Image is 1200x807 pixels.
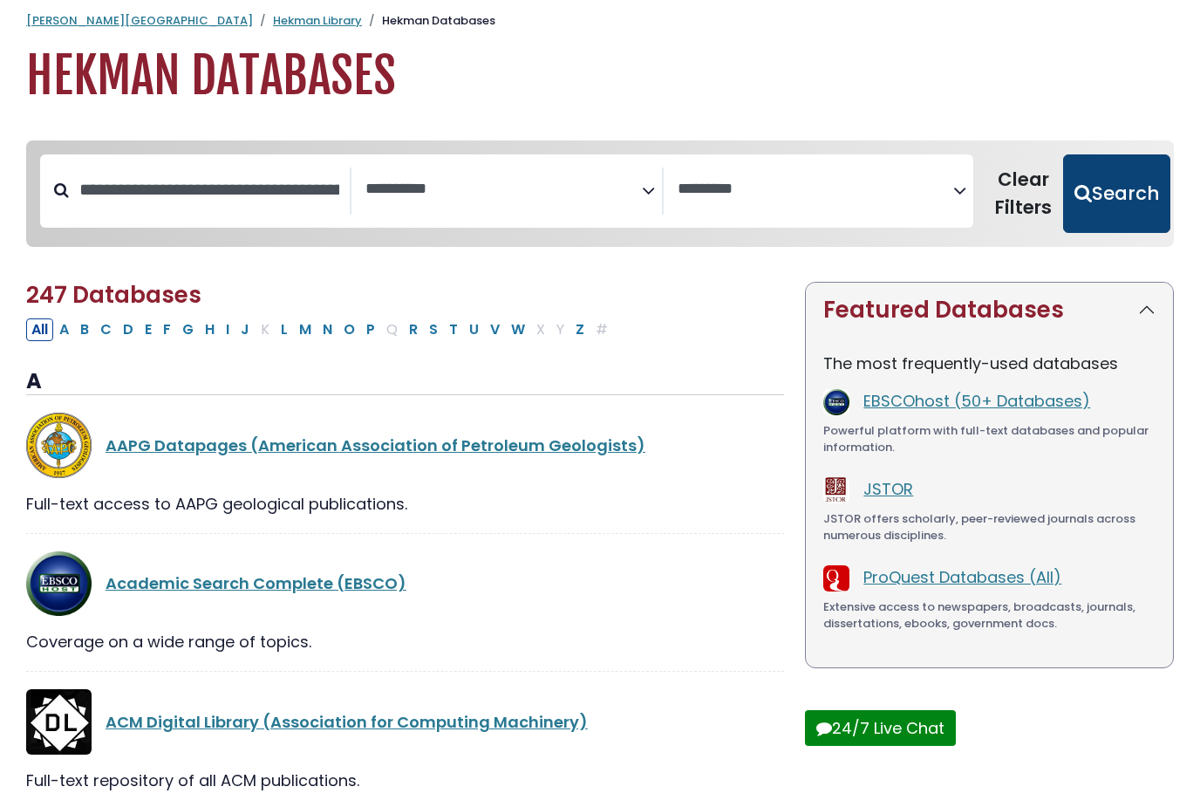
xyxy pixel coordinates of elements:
[444,318,463,341] button: Filter Results T
[678,181,953,199] textarea: Search
[805,710,956,746] button: 24/7 Live Chat
[361,318,380,341] button: Filter Results P
[26,47,1174,106] h1: Hekman Databases
[26,140,1174,247] nav: Search filters
[404,318,423,341] button: Filter Results R
[365,181,641,199] textarea: Search
[95,318,117,341] button: Filter Results C
[26,318,615,339] div: Alpha-list to filter by first letter of database name
[570,318,590,341] button: Filter Results Z
[106,434,645,456] a: AAPG Datapages (American Association of Petroleum Geologists)
[200,318,220,341] button: Filter Results H
[806,283,1173,338] button: Featured Databases
[26,12,1174,30] nav: breadcrumb
[75,318,94,341] button: Filter Results B
[26,769,784,792] div: Full-text repository of all ACM publications.
[984,154,1063,233] button: Clear Filters
[823,598,1156,633] div: Extensive access to newspapers, broadcasts, journals, dissertations, ebooks, government docs.
[26,630,784,653] div: Coverage on a wide range of topics.
[863,478,913,500] a: JSTOR
[140,318,157,341] button: Filter Results E
[26,318,53,341] button: All
[26,492,784,516] div: Full-text access to AAPG geological publications.
[863,566,1061,588] a: ProQuest Databases (All)
[506,318,530,341] button: Filter Results W
[221,318,235,341] button: Filter Results I
[276,318,293,341] button: Filter Results L
[317,318,337,341] button: Filter Results N
[424,318,443,341] button: Filter Results S
[118,318,139,341] button: Filter Results D
[106,572,406,594] a: Academic Search Complete (EBSCO)
[823,352,1156,375] p: The most frequently-used databases
[362,12,495,30] li: Hekman Databases
[338,318,360,341] button: Filter Results O
[106,711,588,733] a: ACM Digital Library (Association for Computing Machinery)
[863,390,1090,412] a: EBSCOhost (50+ Databases)
[235,318,255,341] button: Filter Results J
[1063,154,1170,233] button: Submit for Search Results
[177,318,199,341] button: Filter Results G
[464,318,484,341] button: Filter Results U
[26,279,201,311] span: 247 Databases
[54,318,74,341] button: Filter Results A
[69,175,350,204] input: Search database by title or keyword
[823,510,1156,544] div: JSTOR offers scholarly, peer-reviewed journals across numerous disciplines.
[158,318,176,341] button: Filter Results F
[485,318,505,341] button: Filter Results V
[26,12,253,29] a: [PERSON_NAME][GEOGRAPHIC_DATA]
[273,12,362,29] a: Hekman Library
[26,369,784,395] h3: A
[294,318,317,341] button: Filter Results M
[823,422,1156,456] div: Powerful platform with full-text databases and popular information.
